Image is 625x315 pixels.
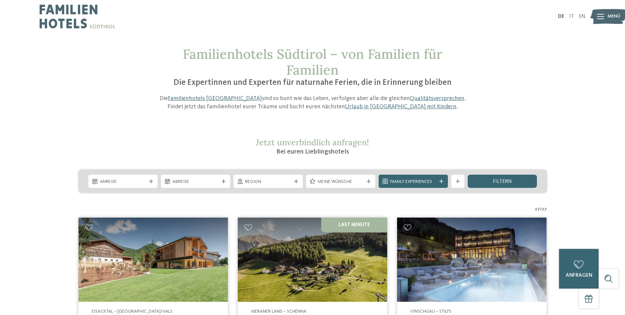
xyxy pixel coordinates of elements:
[173,79,452,87] span: Die Expertinnen und Experten für naturnahe Ferien, die in Erinnerung bleiben
[390,179,436,185] span: Family Experiences
[245,179,291,185] span: Region
[251,309,306,314] span: Meraner Land – Schenna
[238,218,387,302] img: Familienhotels gesucht? Hier findet ihr die besten!
[410,95,464,101] a: Qualitätsversprechen
[92,309,172,314] span: Eisacktal – [GEOGRAPHIC_DATA]/Vals
[542,206,547,213] span: 27
[183,46,442,78] span: Familienhotels Südtirol – von Familien für Familien
[172,179,219,185] span: Abreise
[535,206,540,213] span: 27
[276,149,349,155] span: Bei euren Lieblingshotels
[397,218,547,302] img: Familienhotels gesucht? Hier findet ihr die besten!
[579,14,585,19] a: EN
[558,14,564,19] a: DE
[608,13,620,20] span: Menü
[410,309,452,314] span: Vinschgau – Stilfs
[559,249,599,289] a: anfragen
[256,137,369,148] span: Jetzt unverbindlich anfragen!
[493,179,512,184] span: filtern
[100,179,146,185] span: Anreise
[318,179,364,185] span: Meine Wünsche
[345,104,456,110] a: Urlaub in [GEOGRAPHIC_DATA] mit Kindern
[78,218,228,302] img: Familienhotels gesucht? Hier findet ihr die besten!
[540,206,542,213] span: /
[156,94,469,111] p: Die sind so bunt wie das Leben, verfolgen aber alle die gleichen . Findet jetzt das Familienhotel...
[566,273,592,278] span: anfragen
[569,14,574,19] a: IT
[168,95,262,101] a: Familienhotels [GEOGRAPHIC_DATA]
